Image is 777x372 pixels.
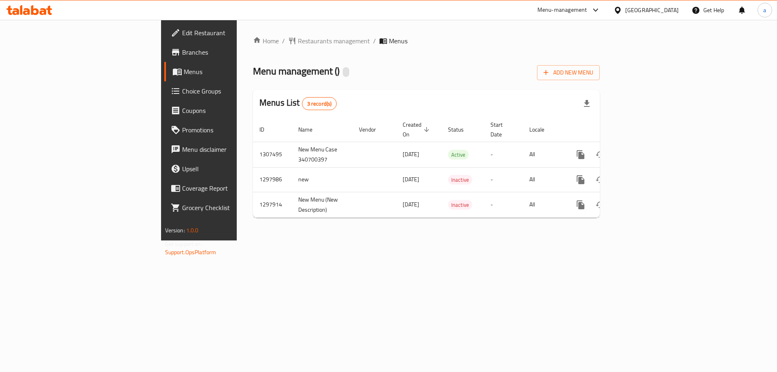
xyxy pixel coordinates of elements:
[292,167,352,192] td: new
[182,183,284,193] span: Coverage Report
[403,199,419,210] span: [DATE]
[490,120,513,139] span: Start Date
[403,174,419,185] span: [DATE]
[259,125,275,134] span: ID
[164,120,291,140] a: Promotions
[625,6,679,15] div: [GEOGRAPHIC_DATA]
[484,167,523,192] td: -
[523,142,565,167] td: All
[164,81,291,101] a: Choice Groups
[164,198,291,217] a: Grocery Checklist
[184,67,284,77] span: Menus
[448,175,472,185] span: Inactive
[523,192,565,217] td: All
[373,36,376,46] li: /
[182,145,284,154] span: Menu disclaimer
[164,101,291,120] a: Coupons
[182,203,284,213] span: Grocery Checklist
[164,62,291,81] a: Menus
[448,125,474,134] span: Status
[165,247,217,257] a: Support.OpsPlatform
[529,125,555,134] span: Locale
[165,239,202,249] span: Get support on:
[165,225,185,236] span: Version:
[543,68,593,78] span: Add New Menu
[571,195,590,215] button: more
[571,145,590,164] button: more
[537,65,600,80] button: Add New Menu
[292,192,352,217] td: New Menu (New Description)
[288,36,370,46] a: Restaurants management
[253,62,340,80] span: Menu management ( )
[448,150,469,159] span: Active
[182,164,284,174] span: Upsell
[182,106,284,115] span: Coupons
[763,6,766,15] span: a
[590,195,610,215] button: Change Status
[403,149,419,159] span: [DATE]
[484,142,523,167] td: -
[302,97,337,110] div: Total records count
[182,47,284,57] span: Branches
[164,179,291,198] a: Coverage Report
[298,125,323,134] span: Name
[164,140,291,159] a: Menu disclaimer
[389,36,408,46] span: Menus
[253,117,655,218] table: enhanced table
[253,36,600,46] nav: breadcrumb
[164,23,291,43] a: Edit Restaurant
[537,5,587,15] div: Menu-management
[298,36,370,46] span: Restaurants management
[292,142,352,167] td: New Menu Case 340700397
[259,97,337,110] h2: Menus List
[182,28,284,38] span: Edit Restaurant
[590,170,610,189] button: Change Status
[186,225,199,236] span: 1.0.0
[182,86,284,96] span: Choice Groups
[484,192,523,217] td: -
[403,120,432,139] span: Created On
[359,125,386,134] span: Vendor
[565,117,655,142] th: Actions
[302,100,337,108] span: 3 record(s)
[523,167,565,192] td: All
[182,125,284,135] span: Promotions
[448,200,472,210] span: Inactive
[577,94,597,113] div: Export file
[164,159,291,179] a: Upsell
[164,43,291,62] a: Branches
[590,145,610,164] button: Change Status
[571,170,590,189] button: more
